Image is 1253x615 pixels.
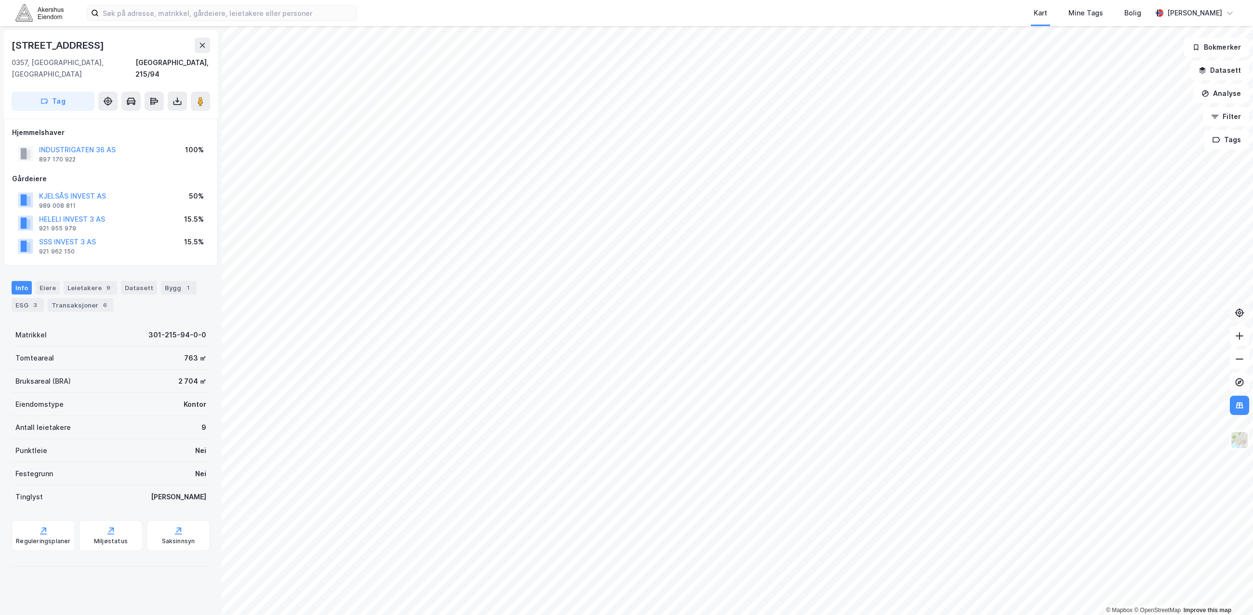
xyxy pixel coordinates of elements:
[16,537,70,545] div: Reguleringsplaner
[148,329,206,341] div: 301-215-94-0-0
[1167,7,1222,19] div: [PERSON_NAME]
[151,491,206,503] div: [PERSON_NAME]
[1134,607,1181,614] a: OpenStreetMap
[15,352,54,364] div: Tomteareal
[195,445,206,456] div: Nei
[178,375,206,387] div: 2 704 ㎡
[1106,607,1133,614] a: Mapbox
[12,57,135,80] div: 0357, [GEOGRAPHIC_DATA], [GEOGRAPHIC_DATA]
[1205,569,1253,615] iframe: Chat Widget
[184,214,204,225] div: 15.5%
[12,298,44,312] div: ESG
[1193,84,1249,103] button: Analyse
[1230,431,1249,449] img: Z
[12,127,210,138] div: Hjemmelshaver
[100,300,110,310] div: 6
[162,537,195,545] div: Saksinnsyn
[183,283,193,293] div: 1
[12,281,32,294] div: Info
[161,281,197,294] div: Bygg
[15,399,64,410] div: Eiendomstype
[12,92,94,111] button: Tag
[15,491,43,503] div: Tinglyst
[15,375,71,387] div: Bruksareal (BRA)
[195,468,206,480] div: Nei
[39,156,76,163] div: 897 170 922
[1034,7,1047,19] div: Kart
[1124,7,1141,19] div: Bolig
[184,399,206,410] div: Kontor
[15,445,47,456] div: Punktleie
[64,281,117,294] div: Leietakere
[1184,607,1231,614] a: Improve this map
[39,248,75,255] div: 921 962 150
[94,537,128,545] div: Miljøstatus
[99,6,356,20] input: Søk på adresse, matrikkel, gårdeiere, leietakere eller personer
[15,422,71,433] div: Antall leietakere
[39,225,76,232] div: 921 955 979
[12,173,210,185] div: Gårdeiere
[15,4,64,21] img: akershus-eiendom-logo.9091f326c980b4bce74ccdd9f866810c.svg
[185,144,204,156] div: 100%
[15,468,53,480] div: Festegrunn
[39,202,76,210] div: 989 008 811
[104,283,113,293] div: 9
[121,281,157,294] div: Datasett
[1184,38,1249,57] button: Bokmerker
[36,281,60,294] div: Eiere
[48,298,114,312] div: Transaksjoner
[1190,61,1249,80] button: Datasett
[30,300,40,310] div: 3
[135,57,210,80] div: [GEOGRAPHIC_DATA], 215/94
[15,329,47,341] div: Matrikkel
[1068,7,1103,19] div: Mine Tags
[201,422,206,433] div: 9
[189,190,204,202] div: 50%
[1205,569,1253,615] div: Kontrollprogram for chat
[12,38,106,53] div: [STREET_ADDRESS]
[184,236,204,248] div: 15.5%
[1204,130,1249,149] button: Tags
[184,352,206,364] div: 763 ㎡
[1203,107,1249,126] button: Filter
